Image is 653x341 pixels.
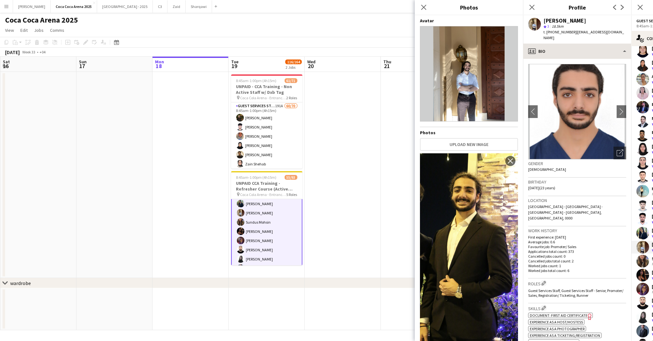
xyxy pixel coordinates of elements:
[97,0,153,13] button: [GEOGRAPHIC_DATA] - 2025
[528,179,626,185] h3: Birthday
[231,74,302,169] app-job-card: 8:45am-1:00pm (4h15m)61/71UNPAID - CCA Training - Non Active Staff w/ Dxb Tag Coca Cola Arena - E...
[47,26,67,34] a: Comms
[528,288,623,298] span: Guest Services Staff, Guest Services Staff - Senior, Promoter/ Sales, Registration/ Ticketing, Ru...
[523,3,631,11] h3: Profile
[5,27,14,33] span: View
[528,228,626,233] h3: Work history
[240,192,287,197] span: Coca Cola Arena - Entrance F
[18,26,30,34] a: Edit
[420,26,518,122] img: Crew avatar
[528,198,626,203] h3: Location
[528,167,566,172] span: [DEMOGRAPHIC_DATA]
[528,254,626,259] p: Cancelled jobs count: 0
[230,62,238,70] span: 19
[231,171,302,265] app-job-card: 8:45am-1:00pm (4h15m)55/93UNPAID CCA Training - Refresher Course (Active Staff) Coca Cola Arena -...
[383,59,391,65] span: Thu
[2,62,10,70] span: 16
[528,249,626,254] p: Applications total count: 373
[543,18,586,24] div: [PERSON_NAME]
[167,0,186,13] button: Zaid
[79,59,87,65] span: Sun
[614,147,626,159] div: Open photos pop-in
[286,65,302,70] div: 2 Jobs
[415,3,523,11] h3: Photos
[3,59,10,65] span: Sat
[528,305,626,311] h3: Skills
[155,59,164,65] span: Mon
[420,130,518,136] h4: Photos
[530,333,600,338] span: Experience as a Ticketing/Registration
[13,0,51,13] button: [PERSON_NAME]
[21,50,37,54] span: Week 33
[5,15,78,25] h1: Coca Coca Arena 2025
[523,44,631,59] div: Bio
[39,50,46,54] div: +04
[3,26,17,34] a: View
[236,78,277,83] span: 8:45am-1:00pm (4h15m)
[51,0,97,13] button: Coca Coca Arena 2025
[287,95,297,100] span: 2 Roles
[231,180,302,192] h3: UNPAID CCA Training - Refresher Course (Active Staff)
[550,24,565,29] span: 18.5km
[306,62,316,70] span: 20
[528,204,603,220] span: [GEOGRAPHIC_DATA] - [GEOGRAPHIC_DATA] - [GEOGRAPHIC_DATA] - [GEOGRAPHIC_DATA], [GEOGRAPHIC_DATA],...
[186,0,212,13] button: Sharqawi
[236,175,277,180] span: 8:45am-1:00pm (4h15m)
[154,62,164,70] span: 18
[307,59,316,65] span: Wed
[528,235,626,240] p: First experience: [DATE]
[528,280,626,287] h3: Roles
[528,240,626,244] p: Average jobs: 0.6
[420,138,518,151] button: Upload new image
[50,27,64,33] span: Comms
[382,62,391,70] span: 21
[285,59,302,64] span: 116/164
[528,185,555,190] span: [DATE] (23 years)
[231,59,238,65] span: Tue
[10,280,31,286] div: wardrobe
[240,95,287,100] span: Coca Cola Arena - Entrance F
[78,62,87,70] span: 17
[528,244,626,249] p: Favourite job: Promoter/ Sales
[153,0,167,13] button: C3
[34,27,44,33] span: Jobs
[285,175,297,180] span: 55/93
[530,313,587,318] span: Document: First Aid Certificate
[5,49,20,55] div: [DATE]
[285,78,297,83] span: 61/71
[530,320,583,324] span: Experience as a Host/Hostess
[528,64,626,159] img: Crew avatar or photo
[231,84,302,95] h3: UNPAID - CCA Training - Non Active Staff w/ Dxb Tag
[287,192,297,197] span: 5 Roles
[420,18,518,24] h4: Avatar
[543,30,577,34] span: t. [PHONE_NUMBER]
[528,268,626,273] p: Worked jobs total count: 6
[20,27,28,33] span: Edit
[528,161,626,166] h3: Gender
[547,24,549,29] span: 3
[543,30,624,40] span: | [EMAIL_ADDRESS][DOMAIN_NAME]
[530,326,585,331] span: Experience as a Photographer
[528,263,626,268] p: Worked jobs count: 1
[32,26,46,34] a: Jobs
[528,259,626,263] p: Cancelled jobs total count: 2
